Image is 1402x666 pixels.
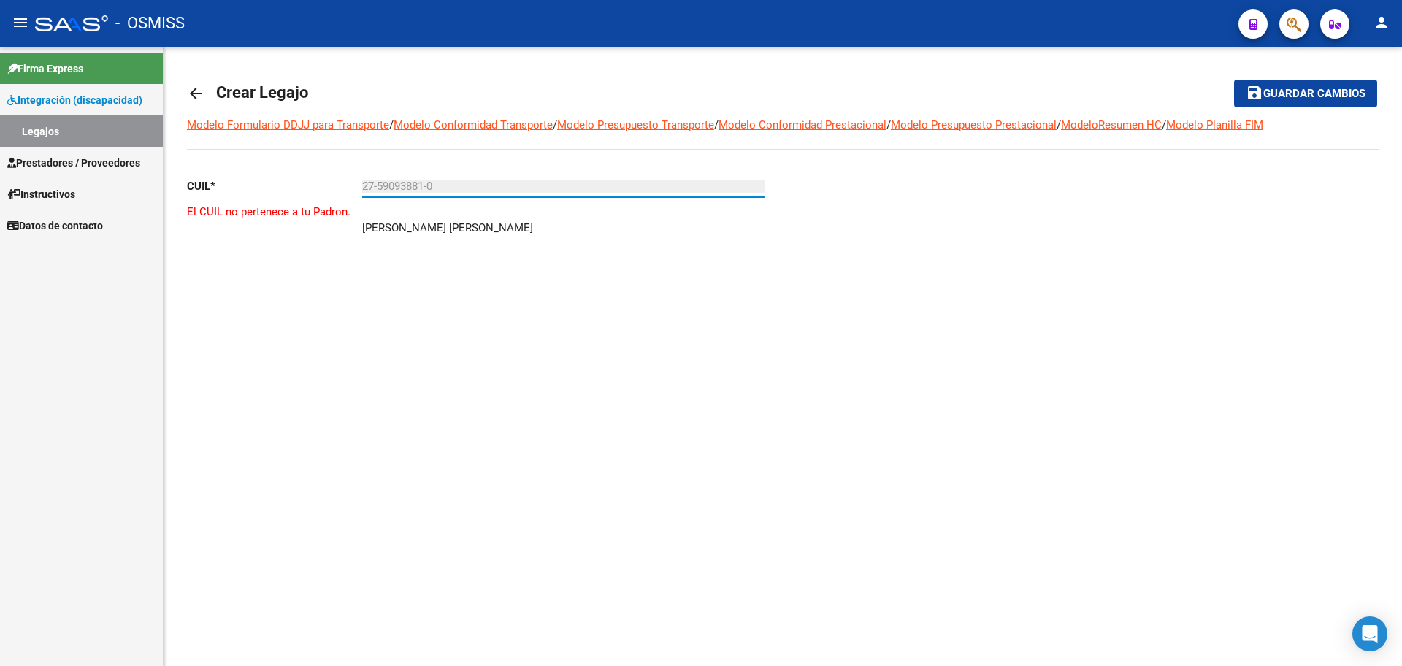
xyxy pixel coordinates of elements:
a: Modelo Presupuesto Transporte [557,118,714,131]
span: - OSMISS [115,7,185,39]
mat-icon: arrow_back [187,85,204,102]
p: CUIL [187,178,362,194]
span: Prestadores / Proveedores [7,155,140,171]
span: Datos de contacto [7,218,103,234]
a: Modelo Formulario DDJJ para Transporte [187,118,389,131]
mat-icon: person [1373,14,1390,31]
span: Integración (discapacidad) [7,92,142,108]
a: Modelo Presupuesto Prestacional [891,118,1057,131]
a: Modelo Conformidad Prestacional [719,118,886,131]
a: Modelo Conformidad Transporte [394,118,553,131]
span: Firma Express [7,61,83,77]
p: [PERSON_NAME] [PERSON_NAME] [362,220,533,236]
mat-icon: save [1246,84,1263,102]
a: Modelo Planilla FIM [1166,118,1263,131]
div: Open Intercom Messenger [1352,616,1387,651]
p: El CUIL no pertenece a tu Padron. [187,204,771,220]
span: Instructivos [7,186,75,202]
button: Guardar cambios [1234,80,1377,107]
span: Crear Legajo [216,83,308,102]
span: Guardar cambios [1263,88,1365,101]
mat-icon: menu [12,14,29,31]
div: / / / / / / [187,117,1379,305]
a: ModeloResumen HC [1061,118,1162,131]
